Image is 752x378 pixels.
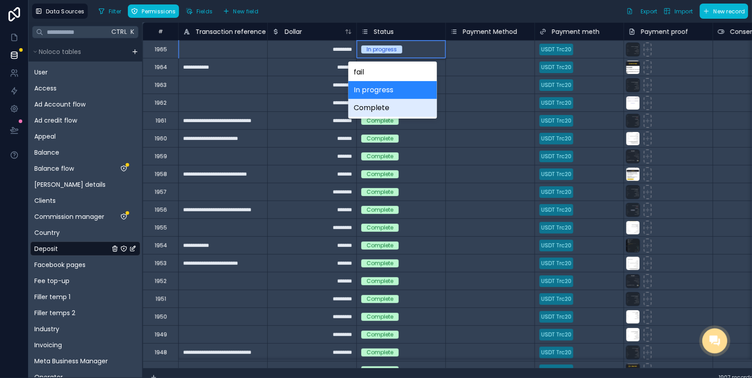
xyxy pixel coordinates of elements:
[155,296,166,303] div: 1951
[367,331,393,339] div: Complete
[541,295,572,303] div: USDT Trc20
[367,135,393,143] div: Complete
[641,27,688,36] span: Payment proof
[155,135,167,142] div: 1960
[714,8,745,15] span: New record
[155,64,167,71] div: 1964
[552,27,600,36] span: Payment meth
[367,259,393,267] div: Complete
[367,152,393,160] div: Complete
[541,188,572,196] div: USDT Trc20
[541,366,572,374] div: USDT Trc20
[155,242,167,249] div: 1954
[196,8,213,15] span: Fields
[367,277,393,285] div: Complete
[541,242,572,250] div: USDT Trc20
[541,259,572,267] div: USDT Trc20
[367,366,393,374] div: Complete
[541,331,572,339] div: USDT Trc20
[541,81,572,89] div: USDT Trc20
[109,8,122,15] span: Filter
[696,4,748,19] a: New record
[367,188,393,196] div: Complete
[155,260,167,267] div: 1953
[541,45,572,53] div: USDT Trc20
[367,117,393,125] div: Complete
[541,277,572,285] div: USDT Trc20
[541,170,572,178] div: USDT Trc20
[367,206,393,214] div: Complete
[674,8,693,15] span: Import
[155,189,167,196] div: 1957
[128,4,182,18] a: Permissions
[367,295,393,303] div: Complete
[95,4,125,18] button: Filter
[285,27,302,36] span: Dollar
[541,313,572,321] div: USDT Trc20
[541,224,572,232] div: USDT Trc20
[348,81,437,99] div: In progress
[46,8,85,15] span: Data Sources
[348,99,437,117] div: Complete
[155,117,166,124] div: 1961
[367,349,393,357] div: Complete
[183,4,216,18] button: Fields
[155,349,167,356] div: 1948
[367,313,393,321] div: Complete
[233,8,259,15] span: New field
[110,26,128,37] span: Ctrl
[541,206,572,214] div: USDT Trc20
[541,63,572,71] div: USDT Trc20
[155,153,167,160] div: 1959
[155,224,167,231] div: 1955
[348,63,437,81] div: fail
[367,224,393,232] div: Complete
[367,45,397,53] div: In progress
[374,27,394,36] span: Status
[367,242,393,250] div: Complete
[700,4,748,19] button: New record
[463,27,517,36] span: Payment Method
[541,99,572,107] div: USDT Trc20
[623,4,661,19] button: Export
[150,28,172,35] div: #
[130,29,136,35] span: K
[142,8,176,15] span: Permissions
[155,171,167,178] div: 1958
[155,46,167,53] div: 1965
[541,117,572,125] div: USDT Trc20
[155,82,167,89] div: 1963
[541,152,572,160] div: USDT Trc20
[541,135,572,143] div: USDT Trc20
[155,367,167,374] div: 1947
[196,27,266,36] span: Transaction reference
[155,99,167,107] div: 1962
[128,4,179,18] button: Permissions
[155,313,167,320] div: 1950
[155,278,167,285] div: 1952
[661,4,696,19] button: Import
[32,4,88,19] button: Data Sources
[367,170,393,178] div: Complete
[155,331,167,338] div: 1949
[641,8,658,15] span: Export
[155,206,167,214] div: 1956
[541,349,572,357] div: USDT Trc20
[220,4,262,18] button: New field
